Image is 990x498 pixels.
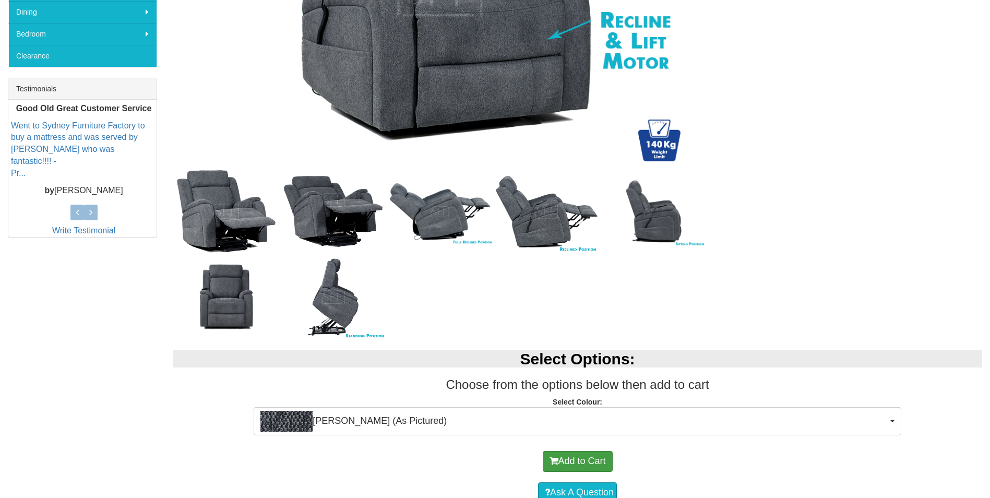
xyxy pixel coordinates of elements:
[8,45,157,67] a: Clearance
[254,407,901,435] button: Ollie Charcoal (As Pictured)[PERSON_NAME] (As Pictured)
[260,411,313,432] img: Ollie Charcoal (As Pictured)
[11,121,145,177] a: Went to Sydney Furniture Factory to buy a mattress and was served by [PERSON_NAME] who was fantas...
[8,78,157,100] div: Testimonials
[543,451,613,472] button: Add to Cart
[520,350,635,367] b: Select Options:
[11,185,157,197] p: [PERSON_NAME]
[173,378,982,392] h3: Choose from the options below then add to cart
[553,398,602,406] strong: Select Colour:
[16,104,152,113] b: Good Old Great Customer Service
[260,411,888,432] span: [PERSON_NAME] (As Pictured)
[8,1,157,23] a: Dining
[52,226,115,235] a: Write Testimonial
[8,23,157,45] a: Bedroom
[44,186,54,195] b: by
